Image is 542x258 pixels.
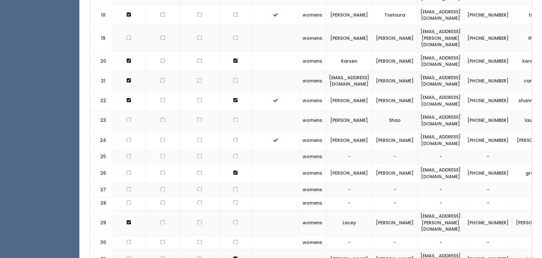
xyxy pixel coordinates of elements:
[464,5,512,25] td: [PHONE_NUMBER]
[417,210,464,236] td: [EMAIL_ADDRESS][PERSON_NAME][DOMAIN_NAME]
[90,183,112,197] td: 27
[90,111,112,130] td: 23
[464,130,512,150] td: [PHONE_NUMBER]
[417,111,464,130] td: [EMAIL_ADDRESS][DOMAIN_NAME]
[326,196,373,210] td: -
[373,210,417,236] td: [PERSON_NAME]
[464,196,512,210] td: -
[90,71,112,91] td: 21
[417,25,464,51] td: [EMAIL_ADDRESS][PERSON_NAME][DOMAIN_NAME]
[417,130,464,150] td: [EMAIL_ADDRESS][DOMAIN_NAME]
[464,91,512,110] td: [PHONE_NUMBER]
[326,150,373,164] td: -
[299,210,326,236] td: womens
[373,196,417,210] td: -
[373,130,417,150] td: [PERSON_NAME]
[326,183,373,197] td: -
[299,111,326,130] td: womens
[326,210,373,236] td: Lacey
[373,164,417,183] td: [PERSON_NAME]
[90,196,112,210] td: 28
[299,130,326,150] td: womens
[299,236,326,249] td: womens
[373,91,417,110] td: [PERSON_NAME]
[417,236,464,249] td: -
[464,164,512,183] td: [PHONE_NUMBER]
[417,71,464,91] td: [EMAIL_ADDRESS][DOMAIN_NAME]
[299,51,326,71] td: womens
[464,150,512,164] td: -
[373,150,417,164] td: -
[90,236,112,249] td: 30
[90,210,112,236] td: 29
[326,51,373,71] td: Karsen
[417,51,464,71] td: [EMAIL_ADDRESS][DOMAIN_NAME]
[299,150,326,164] td: womens
[90,164,112,183] td: 26
[464,111,512,130] td: [PHONE_NUMBER]
[373,236,417,249] td: -
[326,5,373,25] td: [PERSON_NAME]
[299,71,326,91] td: womens
[90,130,112,150] td: 24
[326,236,373,249] td: -
[373,183,417,197] td: -
[299,196,326,210] td: womens
[299,25,326,51] td: womens
[464,71,512,91] td: [PHONE_NUMBER]
[373,51,417,71] td: [PERSON_NAME]
[90,5,112,25] td: 18
[90,25,112,51] td: 19
[464,236,512,249] td: -
[417,150,464,164] td: -
[299,5,326,25] td: womens
[299,183,326,197] td: womens
[464,51,512,71] td: [PHONE_NUMBER]
[90,51,112,71] td: 20
[464,210,512,236] td: [PHONE_NUMBER]
[417,183,464,197] td: -
[417,164,464,183] td: [EMAIL_ADDRESS][DOMAIN_NAME]
[464,183,512,197] td: -
[464,25,512,51] td: [PHONE_NUMBER]
[326,91,373,110] td: [PERSON_NAME]
[326,71,373,91] td: [EMAIL_ADDRESS][DOMAIN_NAME]
[417,196,464,210] td: -
[299,164,326,183] td: womens
[373,25,417,51] td: [PERSON_NAME]
[90,150,112,164] td: 25
[326,25,373,51] td: [PERSON_NAME]
[299,91,326,110] td: womens
[373,71,417,91] td: [PERSON_NAME]
[417,5,464,25] td: [EMAIL_ADDRESS][DOMAIN_NAME]
[326,111,373,130] td: [PERSON_NAME]
[373,111,417,130] td: Shao
[417,91,464,110] td: [EMAIL_ADDRESS][DOMAIN_NAME]
[90,91,112,110] td: 22
[326,130,373,150] td: [PERSON_NAME]
[326,164,373,183] td: [PERSON_NAME]
[373,5,417,25] td: Tsetsura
